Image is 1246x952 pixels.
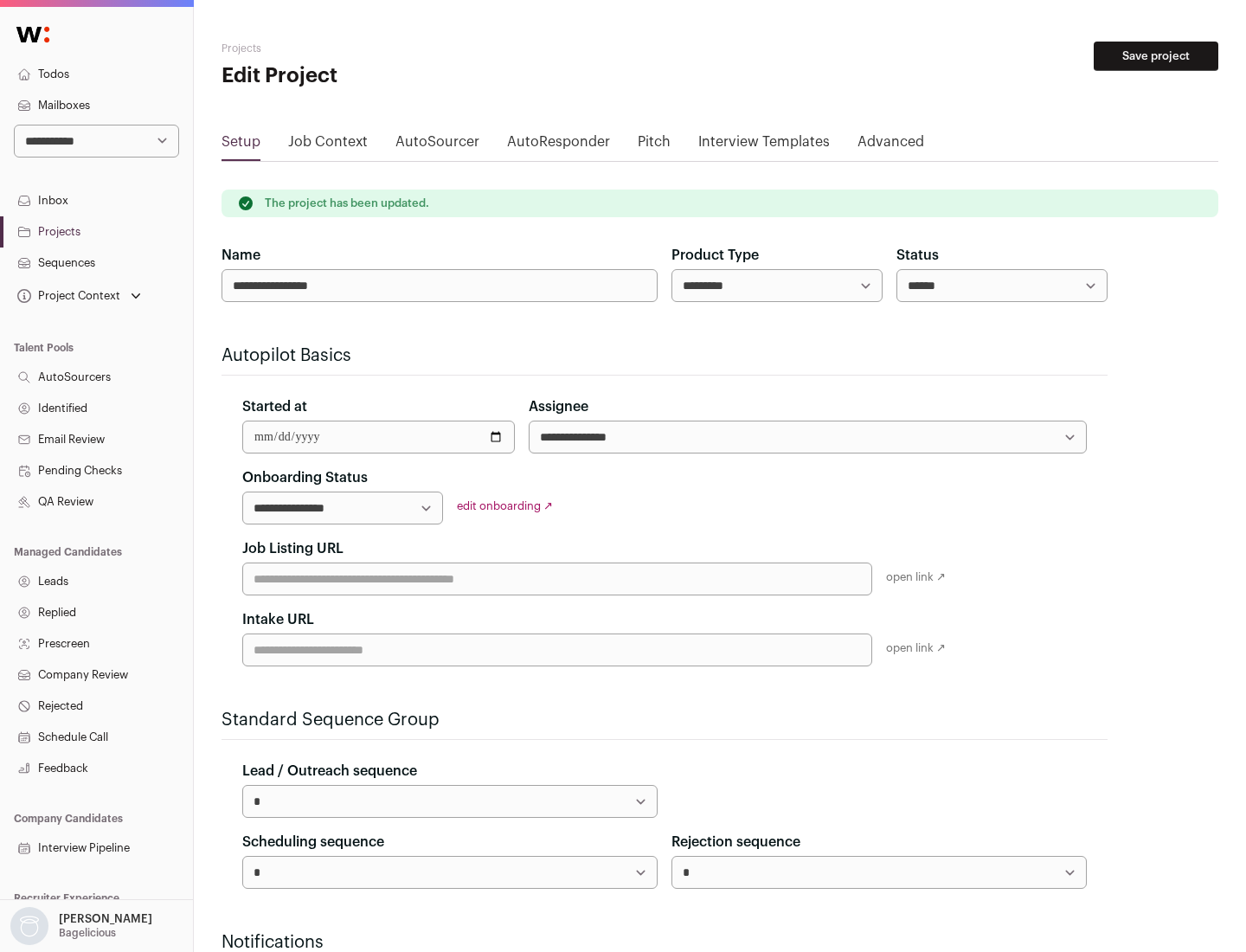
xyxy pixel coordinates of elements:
h2: Autopilot Basics [222,344,1108,368]
label: Onboarding Status [242,467,368,488]
p: The project has been updated. [265,196,429,210]
button: Open dropdown [7,907,156,945]
label: Intake URL [242,609,314,630]
label: Scheduling sequence [242,832,384,852]
a: Setup [222,132,260,159]
a: AutoSourcer [395,132,479,159]
label: Job Listing URL [242,538,344,559]
a: AutoResponder [507,132,610,159]
a: Job Context [288,132,368,159]
label: Product Type [671,245,759,266]
p: Bagelicious [59,926,116,940]
button: Open dropdown [14,284,145,308]
a: Interview Templates [698,132,830,159]
a: Pitch [638,132,671,159]
a: edit onboarding ↗ [457,500,553,511]
label: Name [222,245,260,266]
p: [PERSON_NAME] [59,912,152,926]
label: Started at [242,396,307,417]
img: nopic.png [10,907,48,945]
h2: Standard Sequence Group [222,708,1108,732]
label: Assignee [529,396,588,417]
img: Wellfound [7,17,59,52]
div: Project Context [14,289,120,303]
label: Status [896,245,939,266]
h2: Projects [222,42,554,55]
label: Lead / Outreach sequence [242,761,417,782]
button: Save project [1094,42,1218,71]
h1: Edit Project [222,62,554,90]
label: Rejection sequence [671,832,800,852]
a: Advanced [857,132,924,159]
